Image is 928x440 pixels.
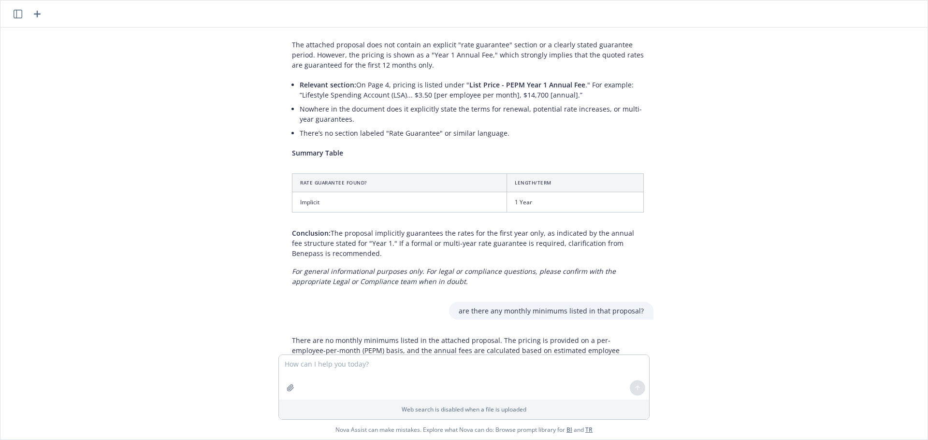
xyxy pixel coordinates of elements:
td: Implicit [292,192,507,213]
li: On Page 4, pricing is listed under " ." For example: “Lifestyle Spending Account (LSA)... $3.50 [... [300,78,644,102]
th: Length/Term [507,174,644,192]
span: Summary Table [292,148,343,157]
p: The attached proposal does not contain an explicit "rate guarantee" section or a clearly stated g... [292,40,644,70]
span: List Price - PEPM Year 1 Annual Fee [469,80,585,89]
th: Rate Guarantee Found? [292,174,507,192]
li: Nowhere in the document does it explicitly state the terms for renewal, potential rate increases,... [300,102,644,126]
li: There’s no section labeled "Rate Guarantee" or similar language. [300,126,644,140]
a: BI [566,426,572,434]
span: Conclusion: [292,228,331,238]
p: Web search is disabled when a file is uploaded [285,405,643,413]
td: 1 Year [507,192,644,213]
p: The proposal implicitly guarantees the rates for the first year only, as indicated by the annual ... [292,228,644,258]
em: For general informational purposes only. For legal or compliance questions, please confirm with t... [292,267,616,286]
span: Nova Assist can make mistakes. Explore what Nova can do: Browse prompt library for and [335,420,593,440]
p: There are no monthly minimums listed in the attached proposal. The pricing is provided on a per-e... [292,335,644,376]
a: TR [585,426,593,434]
p: are there any monthly minimums listed in that proposal? [459,306,644,316]
span: Relevant section: [300,80,356,89]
